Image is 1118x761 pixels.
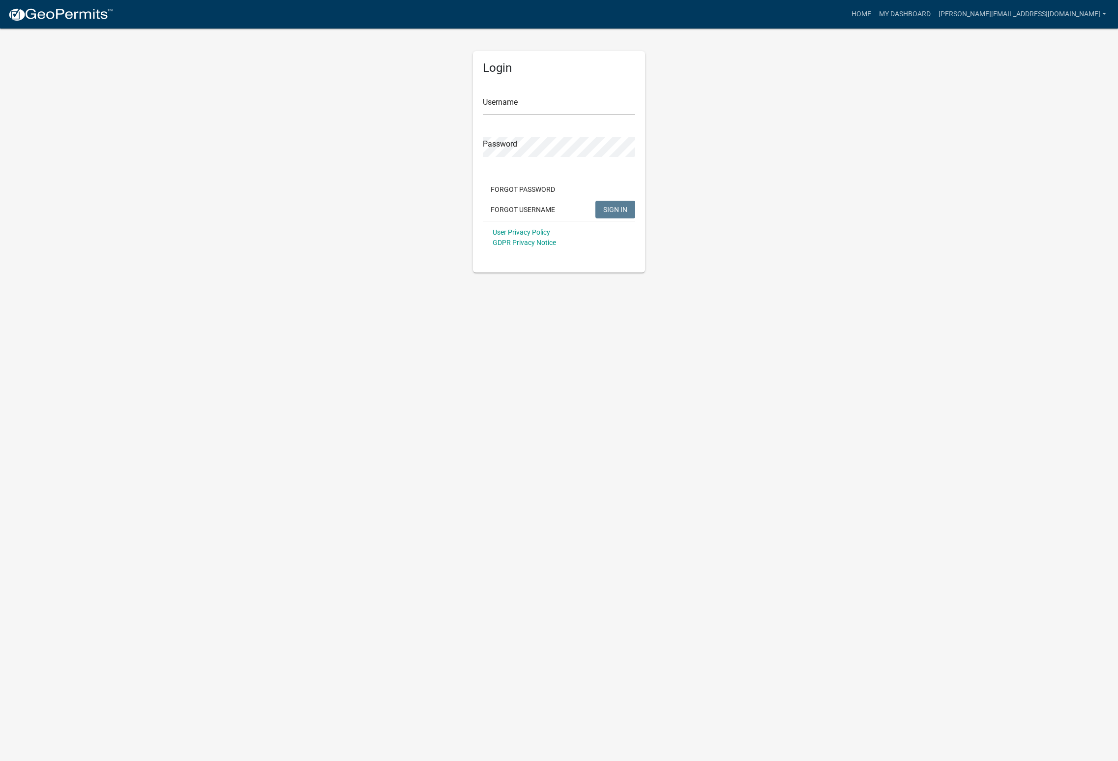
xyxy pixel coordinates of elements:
h5: Login [483,61,635,75]
a: [PERSON_NAME][EMAIL_ADDRESS][DOMAIN_NAME] [935,5,1110,24]
a: GDPR Privacy Notice [493,239,556,246]
button: SIGN IN [595,201,635,218]
a: My Dashboard [875,5,935,24]
span: SIGN IN [603,205,627,213]
a: Home [848,5,875,24]
button: Forgot Password [483,181,563,198]
button: Forgot Username [483,201,563,218]
a: User Privacy Policy [493,228,550,236]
